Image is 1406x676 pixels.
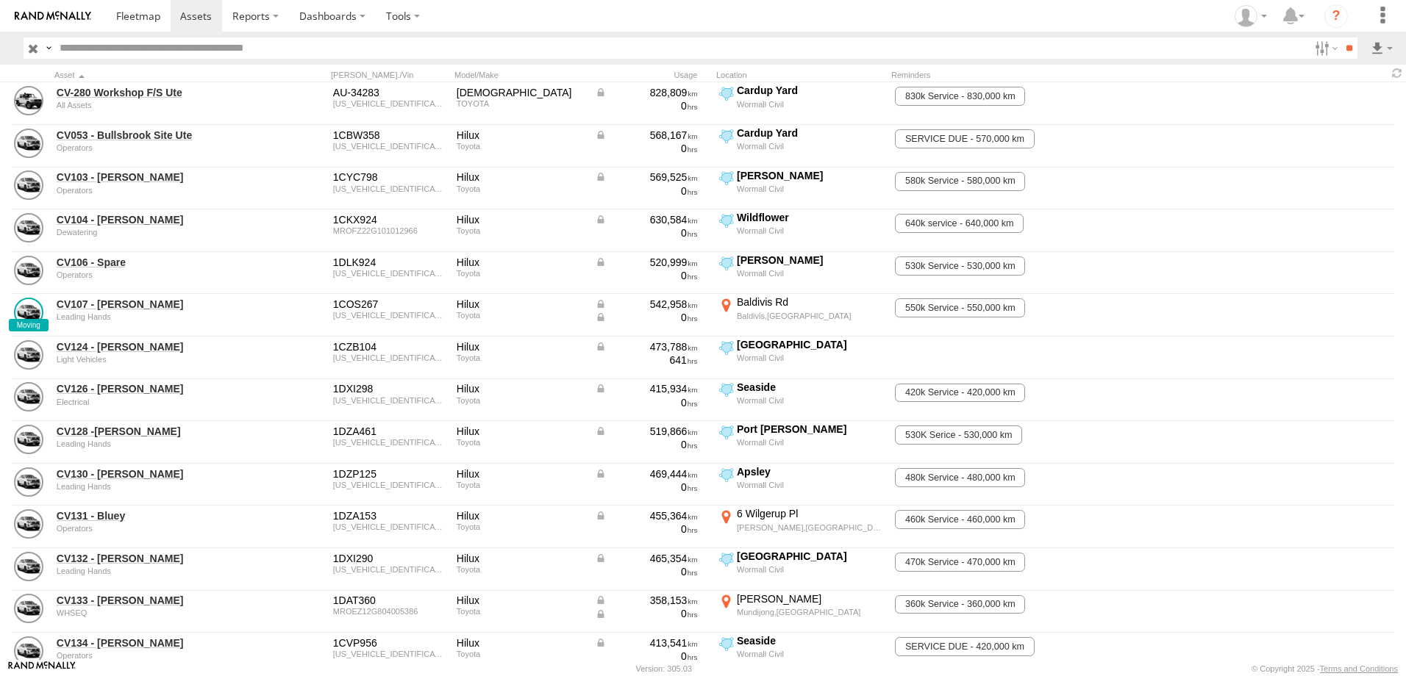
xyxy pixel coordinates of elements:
[333,256,446,269] div: 1DLK924
[595,396,698,409] div: 0
[57,256,258,269] a: CV106 - Spare
[57,213,258,226] a: CV104 - [PERSON_NAME]
[737,141,883,151] div: Wormall Civil
[716,211,885,251] label: Click to View Current Location
[716,592,885,632] label: Click to View Current Location
[15,11,91,21] img: rand-logo.svg
[333,438,446,447] div: MR0FZ22G701016021
[333,509,446,522] div: 1DZA153
[595,552,698,565] div: Data from Vehicle CANbus
[57,340,258,353] a: CV124 - [PERSON_NAME]
[333,382,446,395] div: 1DXI298
[895,87,1025,106] span: 830k Service - 830,000 km
[457,269,585,278] div: Toyota
[895,637,1034,656] span: SERVICE DUE - 420,000 km
[716,253,885,293] label: Click to View Current Location
[14,340,43,370] a: View Asset Details
[1324,4,1348,28] i: ?
[457,213,585,226] div: Hilux
[1388,66,1406,80] span: Refresh
[737,649,883,659] div: Wormall Civil
[595,226,698,240] div: 0
[595,99,698,112] div: 0
[333,594,446,607] div: 1DAT360
[895,172,1025,191] span: 580k Service - 580,000 km
[457,594,585,607] div: Hilux
[457,170,585,184] div: Hilux
[737,550,883,563] div: [GEOGRAPHIC_DATA]
[333,184,446,193] div: JTFDV626700026559
[737,437,883,447] div: Wormall Civil
[716,126,885,166] label: Click to View Current Location
[716,507,885,547] label: Click to View Current Location
[57,608,258,617] div: undefined
[14,509,43,539] a: View Asset Details
[595,86,698,99] div: Data from Vehicle CANbus
[333,269,446,278] div: MR00Z12G700004082
[737,169,883,182] div: [PERSON_NAME]
[595,142,698,155] div: 0
[595,213,698,226] div: Data from Vehicle CANbus
[457,425,585,438] div: Hilux
[333,353,446,362] div: MR0FZ22G301167082
[1230,5,1272,27] div: Karl Walsh
[57,567,258,575] div: undefined
[14,298,43,327] a: View Asset Details
[716,84,885,123] label: Click to View Current Location
[57,439,258,448] div: undefined
[457,467,585,481] div: Hilux
[43,37,54,59] label: Search Query
[457,552,585,565] div: Hilux
[737,592,883,605] div: [PERSON_NAME]
[595,298,698,311] div: Data from Vehicle CANbus
[333,607,446,616] div: MROEZ12G804005386
[14,213,43,242] a: View Asset Details
[595,256,698,269] div: Data from Vehicle CANbus
[737,338,883,351] div: [GEOGRAPHIC_DATA]
[457,311,585,320] div: Toyota
[636,664,692,673] div: Version: 305.03
[895,595,1025,614] span: 360k Service - 360,000 km
[895,298,1025,317] span: 550k Service - 550,000 km
[14,467,43,497] a: View Asset Details
[737,211,883,224] div: Wildflower
[595,184,698,198] div: 0
[737,607,883,617] div: Mundijong,[GEOGRAPHIC_DATA]
[333,142,446,151] div: MR0FZ22G401004442
[457,226,585,235] div: Toyota
[737,395,883,406] div: Wormall Civil
[737,253,883,267] div: [PERSON_NAME]
[57,298,258,311] a: CV107 - [PERSON_NAME]
[333,396,446,405] div: MR0FZ22G701016021
[737,226,883,236] div: Wormall Civil
[57,425,258,438] a: CV128 -[PERSON_NAME]
[457,650,585,658] div: Toyota
[57,382,258,395] a: CV126 - [PERSON_NAME]
[895,468,1025,487] span: 480k Service - 480,000 km
[57,270,258,279] div: undefined
[595,129,698,142] div: Data from Vehicle CANbus
[57,355,258,364] div: undefined
[595,594,698,607] div: Data from Vehicle CANbus
[333,99,446,108] div: JT731PJ7508544921
[457,382,585,395] div: Hilux
[716,169,885,209] label: Click to View Current Location
[57,467,258,481] a: CV130 - [PERSON_NAME]
[333,522,446,531] div: MR0FZ22G901012133
[595,522,698,536] div: 0
[457,340,585,353] div: Hilux
[1252,664,1398,673] div: © Copyright 2025 -
[737,295,883,309] div: Baldivis Rd
[737,634,883,647] div: Seaside
[333,467,446,481] div: 1DZP125
[57,651,258,660] div: undefined
[333,86,446,99] div: AU-34283
[457,298,585,311] div: Hilux
[333,226,446,235] div: MROFZ22G101012966
[895,425,1022,445] span: 530K Serice - 530,000 km
[716,634,885,674] label: Click to View Current Location
[333,340,446,353] div: 1CZB104
[737,507,883,520] div: 6 Wilgerup Pl
[457,184,585,193] div: Toyota
[14,256,43,285] a: View Asset Details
